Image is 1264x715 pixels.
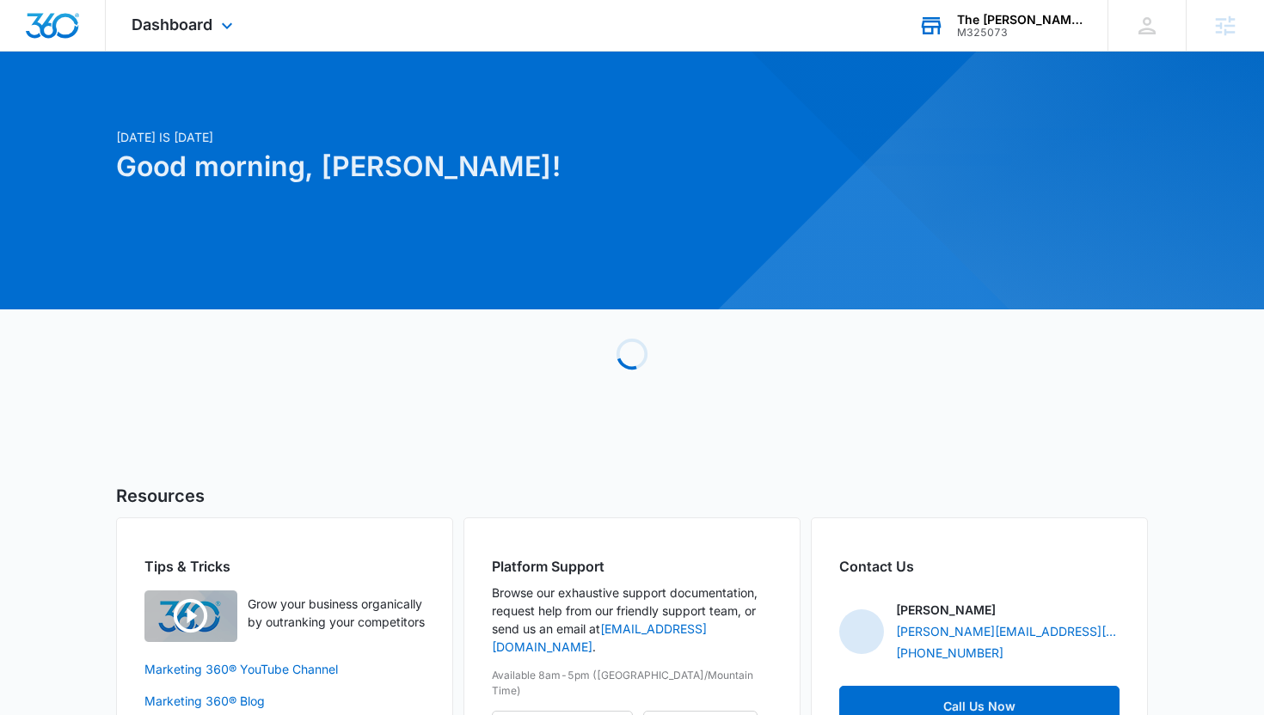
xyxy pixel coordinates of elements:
h2: Platform Support [492,556,772,577]
p: Grow your business organically by outranking your competitors [248,595,425,631]
p: Available 8am-5pm ([GEOGRAPHIC_DATA]/Mountain Time) [492,668,772,699]
span: Dashboard [132,15,212,34]
p: [PERSON_NAME] [896,601,996,619]
h1: Good morning, [PERSON_NAME]! [116,146,797,187]
p: [DATE] is [DATE] [116,128,797,146]
img: Quick Overview Video [144,590,237,642]
a: [PHONE_NUMBER] [896,644,1003,662]
p: Browse our exhaustive support documentation, request help from our friendly support team, or send... [492,584,772,656]
a: Marketing 360® YouTube Channel [144,660,425,678]
h5: Resources [116,483,1148,509]
h2: Contact Us [839,556,1120,577]
a: [PERSON_NAME][EMAIL_ADDRESS][PERSON_NAME][DOMAIN_NAME] [896,622,1120,640]
a: Marketing 360® Blog [144,692,425,710]
div: account id [957,27,1083,39]
h2: Tips & Tricks [144,556,425,577]
div: account name [957,13,1083,27]
img: Thomas Baron [839,609,884,654]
